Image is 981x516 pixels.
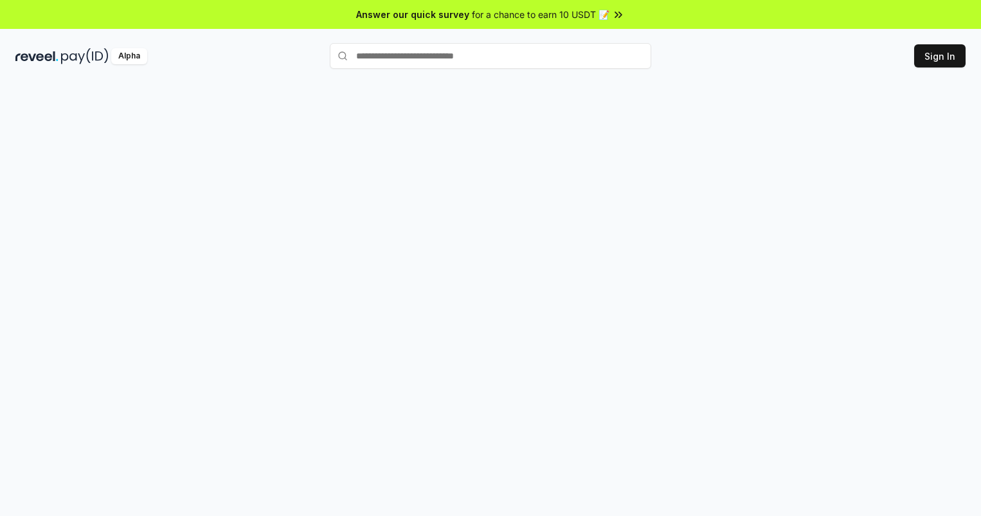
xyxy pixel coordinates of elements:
span: for a chance to earn 10 USDT 📝 [472,8,609,21]
img: pay_id [61,48,109,64]
button: Sign In [914,44,966,67]
div: Alpha [111,48,147,64]
img: reveel_dark [15,48,59,64]
span: Answer our quick survey [356,8,469,21]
